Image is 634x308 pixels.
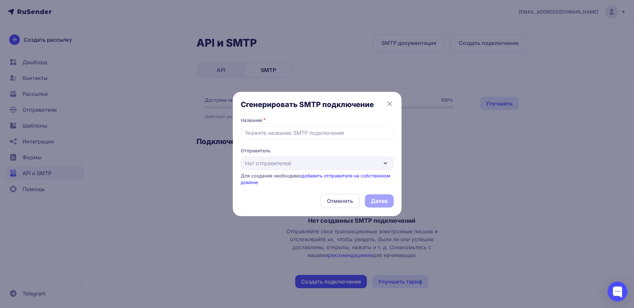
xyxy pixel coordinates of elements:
span: Отправитель [241,147,394,154]
h3: Сгенерировать SMTP подключение [241,100,394,109]
span: Для создания необходимо [241,173,390,185]
input: Укажите название SMTP подключения [241,126,394,139]
button: Отменить [320,194,360,208]
label: Название [241,117,262,124]
a: добавить отправителя на собственном домене [241,173,390,185]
